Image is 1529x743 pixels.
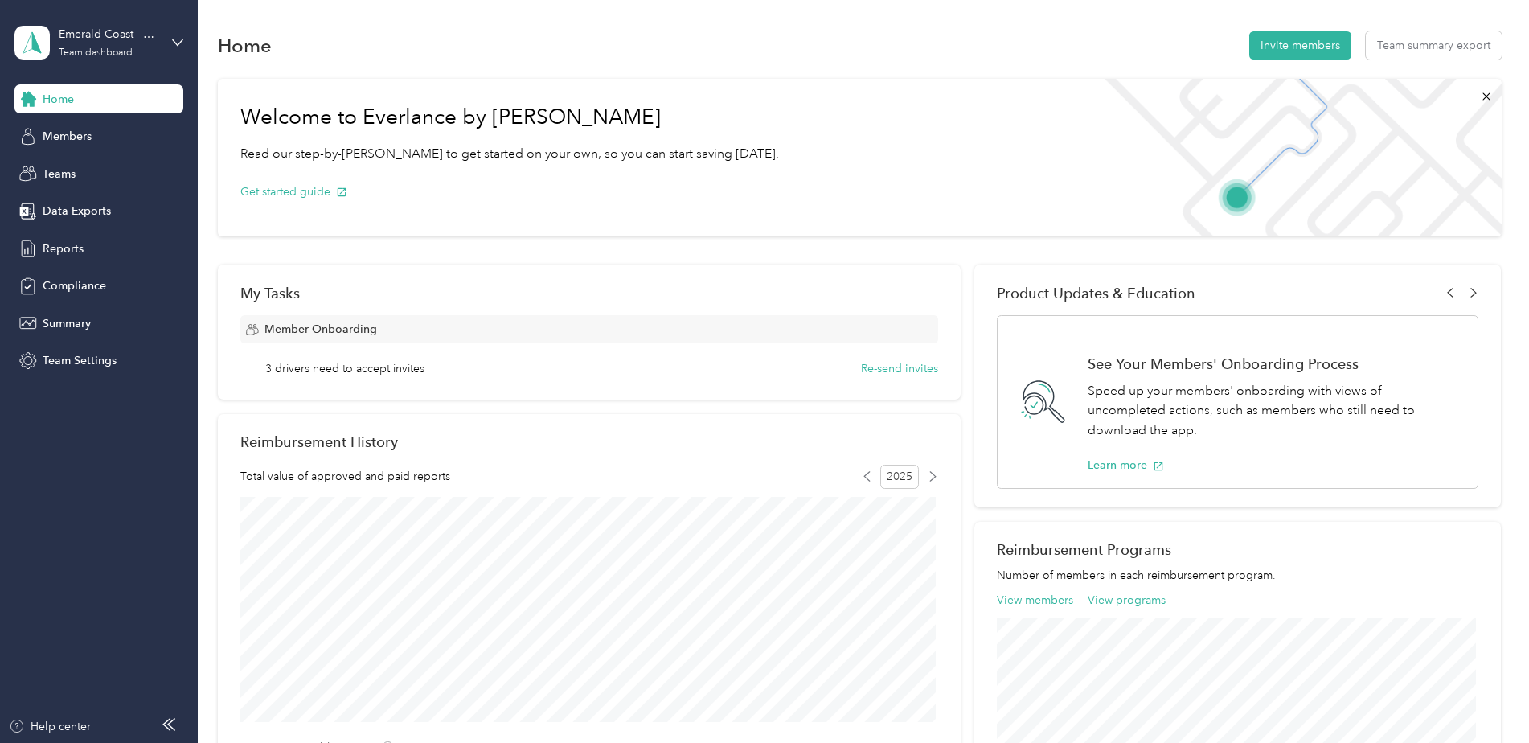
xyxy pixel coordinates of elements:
[59,48,133,58] div: Team dashboard
[997,541,1478,558] h2: Reimbursement Programs
[43,128,92,145] span: Members
[1088,381,1461,441] p: Speed up your members' onboarding with views of uncompleted actions, such as members who still ne...
[1088,79,1501,236] img: Welcome to everlance
[43,352,117,369] span: Team Settings
[59,26,159,43] div: Emerald Coast - 30A (formerly Beach Girls)
[240,468,450,485] span: Total value of approved and paid reports
[43,240,84,257] span: Reports
[1088,355,1461,372] h1: See Your Members' Onboarding Process
[1249,31,1351,60] button: Invite members
[218,37,272,54] h1: Home
[43,315,91,332] span: Summary
[240,183,347,200] button: Get started guide
[997,285,1195,302] span: Product Updates & Education
[240,105,779,130] h1: Welcome to Everlance by [PERSON_NAME]
[43,166,76,183] span: Teams
[240,433,398,450] h2: Reimbursement History
[1088,457,1164,474] button: Learn more
[43,203,111,220] span: Data Exports
[1439,653,1529,743] iframe: Everlance-gr Chat Button Frame
[265,360,424,377] span: 3 drivers need to accept invites
[1366,31,1502,60] button: Team summary export
[264,321,377,338] span: Member Onboarding
[880,465,919,489] span: 2025
[240,285,938,302] div: My Tasks
[9,718,91,735] button: Help center
[43,277,106,294] span: Compliance
[43,91,74,108] span: Home
[240,144,779,164] p: Read our step-by-[PERSON_NAME] to get started on your own, so you can start saving [DATE].
[997,567,1478,584] p: Number of members in each reimbursement program.
[997,592,1073,609] button: View members
[1088,592,1166,609] button: View programs
[861,360,938,377] button: Re-send invites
